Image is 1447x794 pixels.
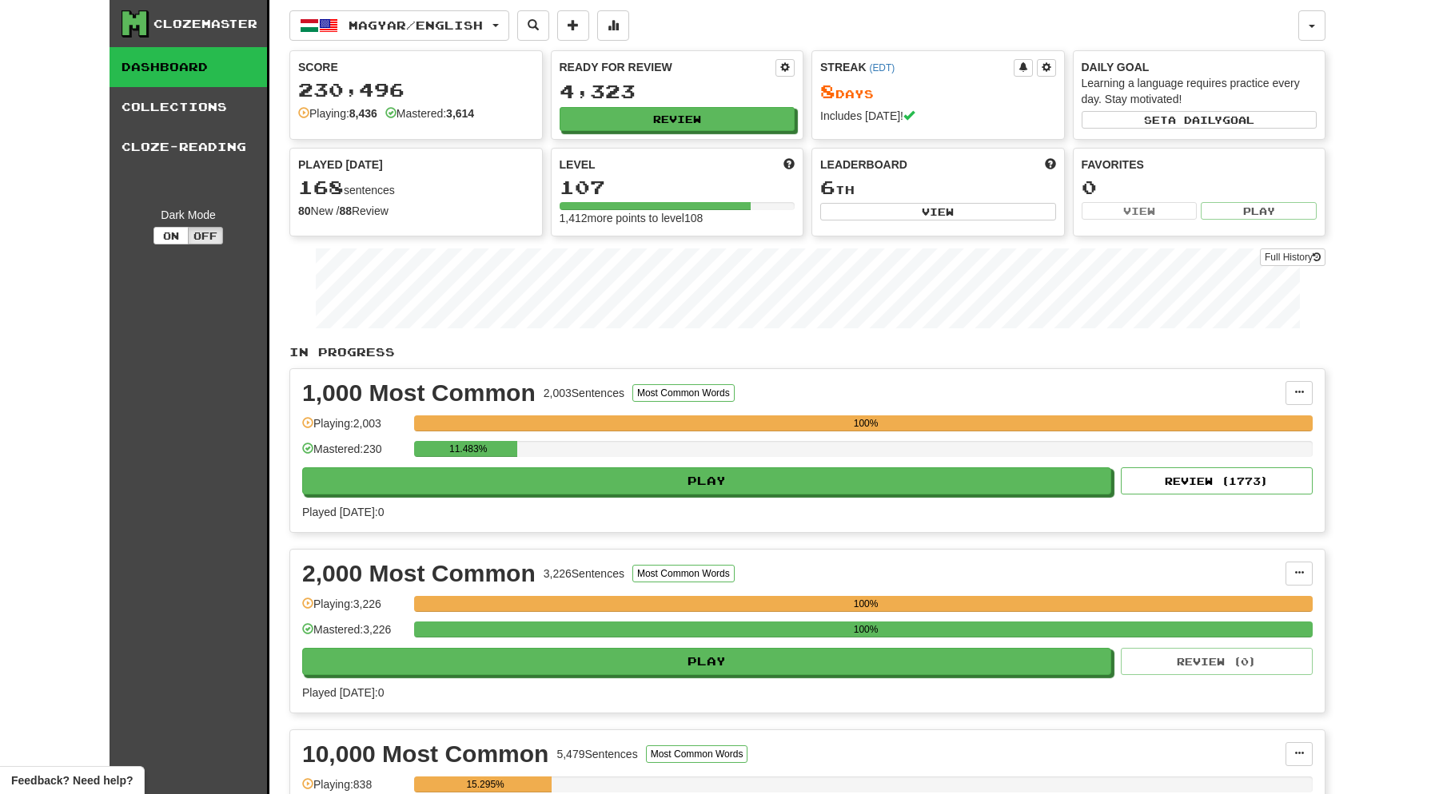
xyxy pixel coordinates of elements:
div: Learning a language requires practice every day. Stay motivated! [1082,75,1317,107]
div: 2,000 Most Common [302,562,536,586]
a: (EDT) [869,62,895,73]
div: Streak [820,59,1014,75]
button: Search sentences [517,10,549,41]
strong: 3,614 [446,107,474,120]
div: Mastered: [385,105,474,121]
div: 0 [1082,177,1317,197]
div: Playing: 2,003 [302,415,406,442]
span: Score more points to level up [783,157,795,173]
button: Review (0) [1121,648,1313,675]
div: New / Review [298,203,534,219]
span: 6 [820,176,835,198]
div: Mastered: 3,226 [302,621,406,648]
button: Magyar/English [289,10,509,41]
button: Play [302,648,1111,675]
span: Leaderboard [820,157,907,173]
div: 100% [419,621,1313,637]
button: View [820,203,1056,220]
div: Score [298,59,534,75]
strong: 80 [298,204,311,217]
span: Magyar / English [349,18,483,32]
div: 1,412 more points to level 108 [560,210,795,226]
button: Seta dailygoal [1082,111,1317,129]
div: Ready for Review [560,59,776,75]
strong: 88 [339,204,352,217]
div: Clozemaster [153,16,257,32]
div: Playing: 3,226 [302,596,406,622]
div: 100% [419,415,1313,431]
div: 107 [560,177,795,197]
span: This week in points, UTC [1045,157,1056,173]
div: Playing: [298,105,377,121]
button: Off [188,227,223,244]
div: Favorites [1082,157,1317,173]
div: th [820,177,1056,198]
div: 1,000 Most Common [302,381,536,405]
div: 11.483% [419,441,517,457]
button: Add sentence to collection [557,10,589,41]
button: Play [302,467,1111,494]
span: Played [DATE]: 0 [302,686,384,699]
div: 10,000 Most Common [302,742,548,766]
div: 3,226 Sentences [544,566,624,582]
button: Most Common Words [632,384,735,402]
span: a daily [1168,114,1222,125]
a: Cloze-Reading [110,127,267,167]
div: Mastered: 230 [302,441,406,467]
button: Play [1201,202,1317,220]
button: Review (1773) [1121,467,1313,494]
span: 168 [298,176,344,198]
button: View [1082,202,1198,220]
strong: 8,436 [349,107,377,120]
div: Daily Goal [1082,59,1317,75]
span: Played [DATE]: 0 [302,506,384,518]
span: Level [560,157,596,173]
div: 5,479 Sentences [556,746,637,762]
div: Includes [DATE]! [820,108,1056,124]
div: 2,003 Sentences [544,385,624,401]
span: 8 [820,80,835,102]
button: Most Common Words [632,565,735,582]
div: 15.295% [419,776,552,792]
button: Most Common Words [646,745,748,763]
div: sentences [298,177,534,198]
a: Collections [110,87,267,127]
span: Open feedback widget [11,772,133,788]
div: Day s [820,81,1056,102]
button: Review [560,107,795,131]
div: Dark Mode [122,207,255,223]
div: 230,496 [298,80,534,100]
div: 4,323 [560,81,795,101]
p: In Progress [289,344,1325,360]
a: Dashboard [110,47,267,87]
button: More stats [597,10,629,41]
div: 100% [419,596,1313,612]
button: On [153,227,189,244]
span: Played [DATE] [298,157,383,173]
a: Full History [1260,248,1325,266]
